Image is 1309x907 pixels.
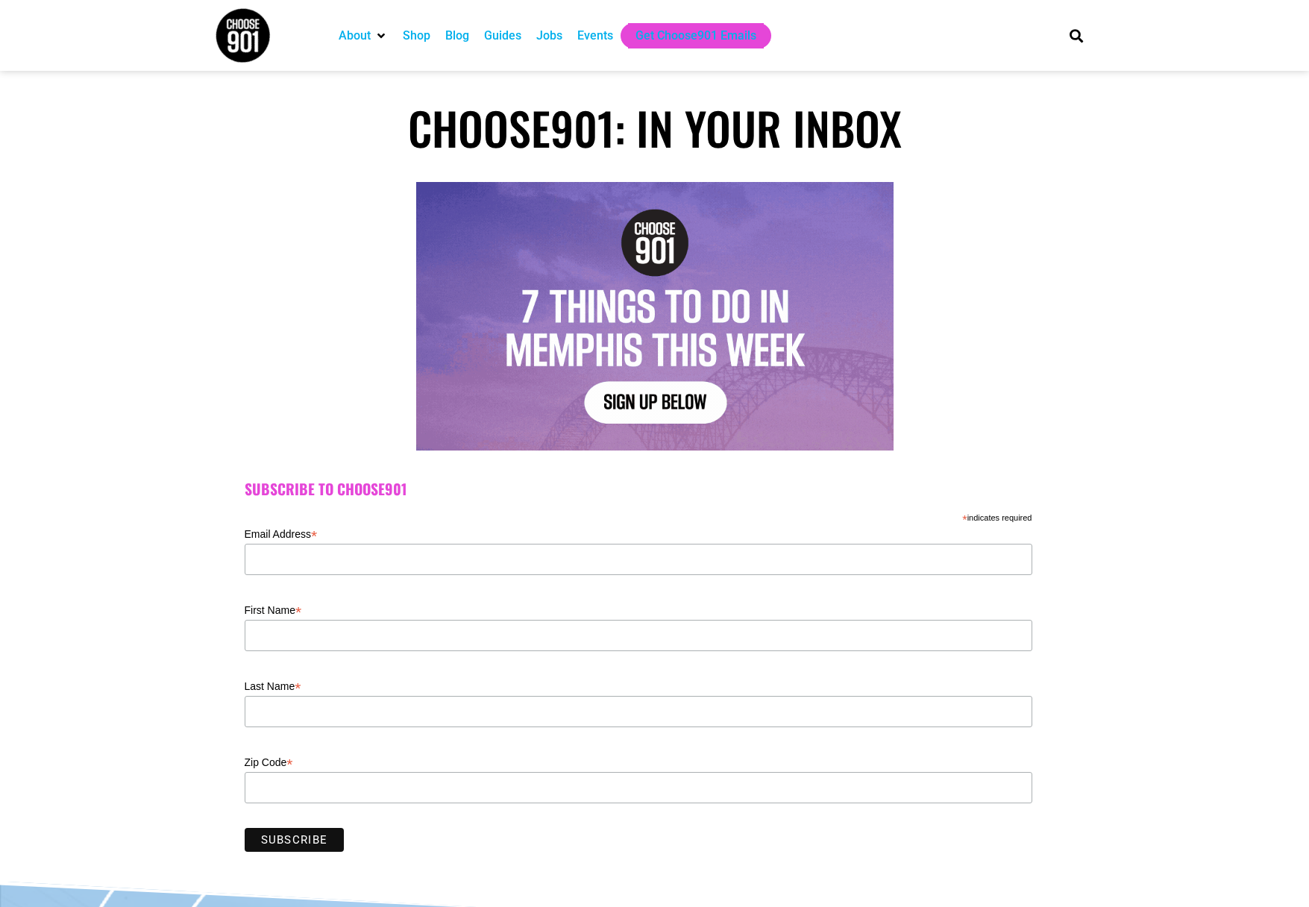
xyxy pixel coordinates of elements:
[245,828,345,852] input: Subscribe
[245,752,1032,770] label: Zip Code
[635,27,756,45] a: Get Choose901 Emails
[245,524,1032,542] label: Email Address
[331,23,395,48] div: About
[331,23,1044,48] nav: Main nav
[339,27,371,45] a: About
[1064,23,1088,48] div: Search
[245,676,1032,694] label: Last Name
[484,27,521,45] a: Guides
[536,27,562,45] a: Jobs
[245,600,1032,618] label: First Name
[445,27,469,45] a: Blog
[215,101,1095,154] h1: Choose901: In Your Inbox
[416,182,894,451] img: Text graphic with "Choose 901" logo. Reads: "7 Things to Do in Memphis This Week. Sign Up Below."...
[245,509,1032,524] div: indicates required
[577,27,613,45] a: Events
[245,480,1065,498] h2: Subscribe to Choose901
[403,27,430,45] a: Shop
